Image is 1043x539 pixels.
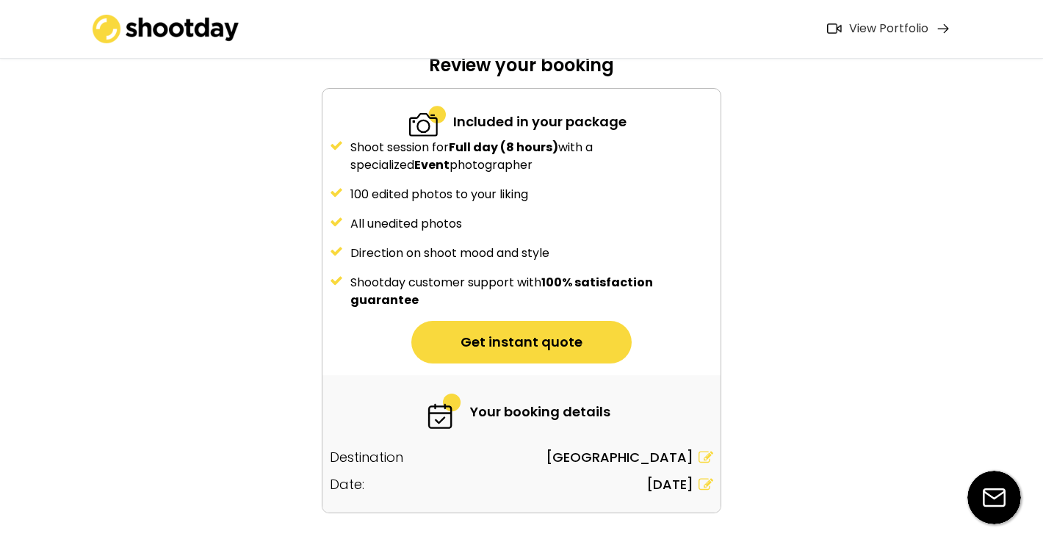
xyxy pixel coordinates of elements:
[330,474,364,494] div: Date:
[350,245,713,262] div: Direction on shoot mood and style
[546,447,693,467] div: [GEOGRAPHIC_DATA]
[470,402,610,422] div: Your booking details
[409,104,446,139] img: 2-specialized.svg
[350,186,713,203] div: 100 edited photos to your liking
[449,139,558,156] strong: Full day (8 hours)
[646,474,693,494] div: [DATE]
[414,156,450,173] strong: Event
[411,321,632,363] button: Get instant quote
[350,215,713,233] div: All unedited photos
[827,23,842,34] img: Icon%20feather-video%402x.png
[967,471,1021,524] img: email-icon%20%281%29.svg
[330,447,403,467] div: Destination
[350,274,713,309] div: Shootday customer support with
[426,394,463,429] img: 6-fast.svg
[849,21,928,37] div: View Portfolio
[322,54,721,88] div: Review your booking
[93,15,239,43] img: shootday_logo.png
[453,112,627,131] div: Included in your package
[350,139,713,174] div: Shoot session for with a specialized photographer
[350,274,655,308] strong: 100% satisfaction guarantee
